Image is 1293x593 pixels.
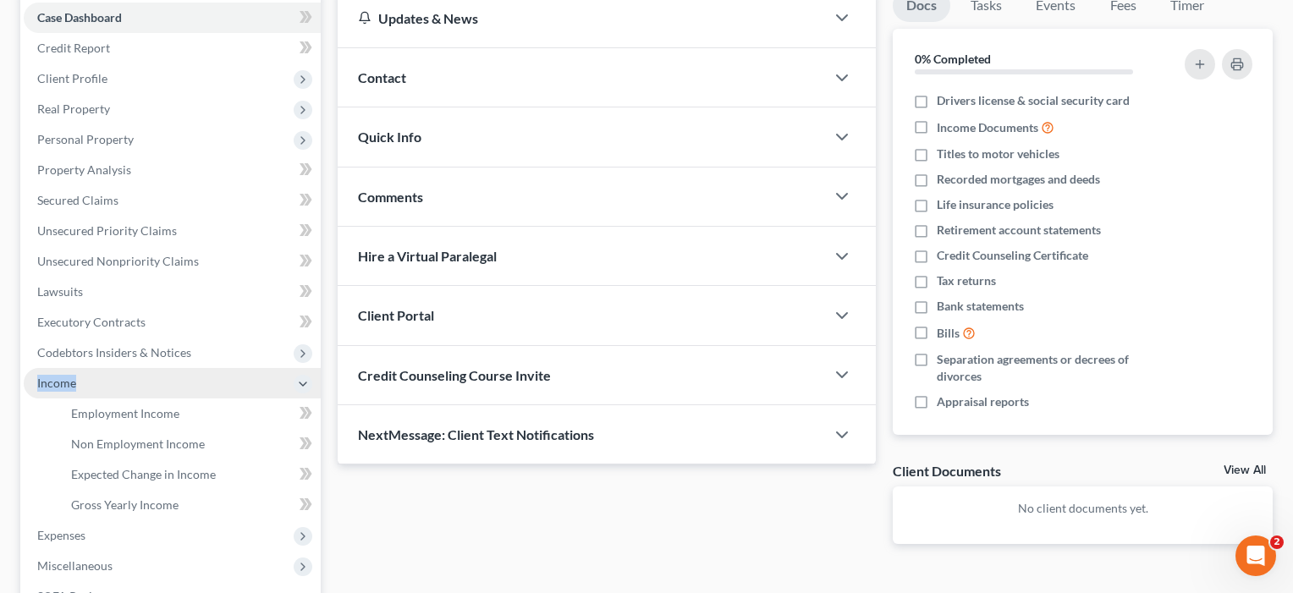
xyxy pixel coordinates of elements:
span: Unsecured Priority Claims [37,223,177,238]
strong: 0% Completed [915,52,991,66]
a: Case Dashboard [24,3,321,33]
span: Expected Change in Income [71,467,216,481]
iframe: Intercom live chat [1235,535,1276,576]
span: Executory Contracts [37,315,146,329]
p: No client documents yet. [906,500,1259,517]
span: Bank statements [937,298,1024,315]
span: Retirement account statements [937,222,1101,239]
div: Updates & News [358,9,805,27]
span: Titles to motor vehicles [937,146,1059,162]
a: Gross Yearly Income [58,490,321,520]
span: 2 [1270,535,1284,549]
span: Real Property [37,102,110,116]
span: Property Analysis [37,162,131,177]
span: Income Documents [937,119,1038,136]
span: Hire a Virtual Paralegal [358,248,497,264]
a: Unsecured Nonpriority Claims [24,246,321,277]
a: Non Employment Income [58,429,321,459]
span: Separation agreements or decrees of divorces [937,351,1164,385]
span: Quick Info [358,129,421,145]
span: Contact [358,69,406,85]
span: Credit Counseling Certificate [937,247,1088,264]
span: Recorded mortgages and deeds [937,171,1100,188]
a: Credit Report [24,33,321,63]
span: Drivers license & social security card [937,92,1130,109]
span: Non Employment Income [71,437,205,451]
span: Credit Report [37,41,110,55]
a: Lawsuits [24,277,321,307]
a: Unsecured Priority Claims [24,216,321,246]
a: Expected Change in Income [58,459,321,490]
span: Codebtors Insiders & Notices [37,345,191,360]
a: View All [1224,464,1266,476]
span: Credit Counseling Course Invite [358,367,551,383]
span: Appraisal reports [937,393,1029,410]
a: Property Analysis [24,155,321,185]
span: NextMessage: Client Text Notifications [358,426,594,442]
span: Gross Yearly Income [71,497,179,512]
span: Miscellaneous [37,558,113,573]
span: Secured Claims [37,193,118,207]
span: Client Profile [37,71,107,85]
span: Income [37,376,76,390]
span: Personal Property [37,132,134,146]
a: Employment Income [58,398,321,429]
span: Tax returns [937,272,996,289]
span: Unsecured Nonpriority Claims [37,254,199,268]
div: Client Documents [893,462,1001,480]
span: Client Portal [358,307,434,323]
span: Bills [937,325,960,342]
span: Employment Income [71,406,179,420]
span: Lawsuits [37,284,83,299]
span: Expenses [37,528,85,542]
span: Case Dashboard [37,10,122,25]
a: Executory Contracts [24,307,321,338]
a: Secured Claims [24,185,321,216]
span: Life insurance policies [937,196,1054,213]
span: Comments [358,189,423,205]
